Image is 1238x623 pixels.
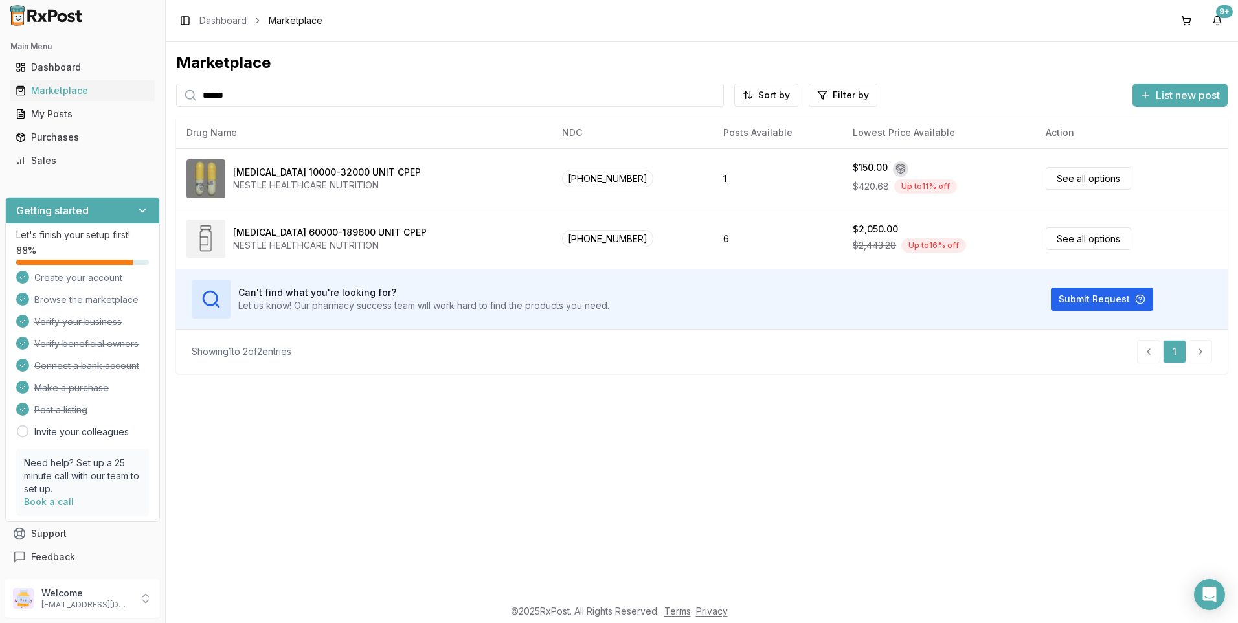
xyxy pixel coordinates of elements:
div: Showing 1 to 2 of 2 entries [192,345,291,358]
span: Make a purchase [34,381,109,394]
th: Lowest Price Available [842,117,1035,148]
div: [MEDICAL_DATA] 10000-32000 UNIT CPEP [233,166,421,179]
th: Drug Name [176,117,552,148]
span: Feedback [31,550,75,563]
div: $2,050.00 [853,223,898,236]
p: Let us know! Our pharmacy success team will work hard to find the products you need. [238,299,609,312]
p: Need help? Set up a 25 minute call with our team to set up. [24,457,141,495]
h3: Getting started [16,203,89,218]
button: List new post [1132,84,1228,107]
div: 9+ [1216,5,1233,18]
span: [PHONE_NUMBER] [562,170,653,187]
p: Welcome [41,587,131,600]
div: Marketplace [16,84,150,97]
a: See all options [1046,167,1131,190]
span: Filter by [833,89,869,102]
h2: Main Menu [10,41,155,52]
a: Book a call [24,496,74,507]
nav: breadcrumb [199,14,322,27]
span: [PHONE_NUMBER] [562,230,653,247]
a: Invite your colleagues [34,425,129,438]
nav: pagination [1137,340,1212,363]
p: Let's finish your setup first! [16,229,149,242]
a: See all options [1046,227,1131,250]
div: Up to 16 % off [901,238,966,253]
span: List new post [1156,87,1220,103]
th: NDC [552,117,713,148]
span: Browse the marketplace [34,293,139,306]
button: Filter by [809,84,877,107]
div: $150.00 [853,161,888,177]
button: Support [5,522,160,545]
span: Verify beneficial owners [34,337,139,350]
button: My Posts [5,104,160,124]
a: Terms [664,606,691,617]
img: RxPost Logo [5,5,88,26]
img: Zenpep 10000-32000 UNIT CPEP [186,159,225,198]
button: Sort by [734,84,798,107]
button: Dashboard [5,57,160,78]
p: [EMAIL_ADDRESS][DOMAIN_NAME] [41,600,131,610]
img: Zenpep 60000-189600 UNIT CPEP [186,220,225,258]
span: Connect a bank account [34,359,139,372]
span: $420.68 [853,180,889,193]
a: Marketplace [10,79,155,102]
button: Sales [5,150,160,171]
span: Marketplace [269,14,322,27]
td: 1 [713,148,842,209]
td: 6 [713,209,842,269]
div: Dashboard [16,61,150,74]
th: Action [1035,117,1228,148]
span: Verify your business [34,315,122,328]
span: Sort by [758,89,790,102]
a: 1 [1163,340,1186,363]
h3: Can't find what you're looking for? [238,286,609,299]
div: Open Intercom Messenger [1194,579,1225,610]
div: My Posts [16,108,150,120]
a: Dashboard [199,14,247,27]
a: Dashboard [10,56,155,79]
div: NESTLE HEALTHCARE NUTRITION [233,239,427,252]
a: My Posts [10,102,155,126]
button: Marketplace [5,80,160,101]
a: Purchases [10,126,155,149]
button: Submit Request [1051,288,1153,311]
span: Post a listing [34,403,87,416]
div: Up to 11 % off [894,179,957,194]
span: Create your account [34,271,122,284]
img: User avatar [13,588,34,609]
button: 9+ [1207,10,1228,31]
span: 88 % [16,244,36,257]
a: List new post [1132,90,1228,103]
button: Feedback [5,545,160,569]
div: NESTLE HEALTHCARE NUTRITION [233,179,421,192]
div: Purchases [16,131,150,144]
button: Purchases [5,127,160,148]
a: Sales [10,149,155,172]
div: Marketplace [176,52,1228,73]
a: Privacy [696,606,728,617]
div: [MEDICAL_DATA] 60000-189600 UNIT CPEP [233,226,427,239]
div: Sales [16,154,150,167]
span: $2,443.28 [853,239,896,252]
th: Posts Available [713,117,842,148]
